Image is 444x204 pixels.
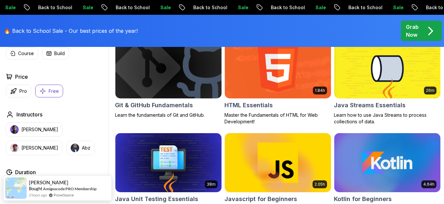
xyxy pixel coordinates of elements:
[109,4,154,11] p: Back to School
[342,4,387,11] p: Back to School
[15,168,36,176] h2: Duration
[82,145,90,151] p: Abz
[4,27,138,35] p: 🔥 Back to School Sale - Our best prices of the year!
[115,112,222,118] p: Learn the fundamentals of Git and GitHub.
[6,122,62,137] button: instructor img[PERSON_NAME]
[406,23,419,39] p: Grab Now
[54,192,74,198] a: ProveSource
[115,133,222,193] img: Java Unit Testing Essentials card
[224,39,331,125] a: HTML Essentials card1.84hHTML EssentialsMaster the Fundamentals of HTML for Web Development!
[42,47,69,60] button: Build
[6,141,62,155] button: instructor img[PERSON_NAME]
[334,39,441,125] a: Java Streams Essentials card26mJava Streams EssentialsLearn how to use Java Streams to process co...
[29,186,42,191] span: Bought
[154,4,175,11] p: Sale
[10,144,19,152] img: instructor img
[29,192,47,198] span: 2 hours ago
[35,85,63,97] button: Free
[54,50,65,57] p: Build
[232,4,253,11] p: Sale
[224,194,297,204] h2: Javascript for Beginners
[32,4,77,11] p: Back to School
[10,125,19,134] img: instructor img
[19,88,27,94] p: Pro
[187,4,232,11] p: Back to School
[66,141,95,155] button: instructor imgAbz
[49,88,59,94] p: Free
[18,50,34,57] p: Course
[16,111,42,118] h2: Instructors
[334,194,392,204] h2: Kotlin for Beginners
[6,85,31,97] button: Pro
[71,144,79,152] img: instructor img
[43,186,97,191] a: Amigoscode PRO Membership
[5,177,27,199] img: provesource social proof notification image
[115,39,222,98] img: Git & GitHub Fundamentals card
[426,88,434,93] p: 26m
[315,182,325,187] p: 2.05h
[423,182,434,187] p: 4.64h
[224,101,273,110] h2: HTML Essentials
[334,39,440,98] img: Java Streams Essentials card
[315,88,325,93] p: 1.84h
[77,4,98,11] p: Sale
[225,39,331,98] img: HTML Essentials card
[29,180,68,185] span: [PERSON_NAME]
[21,126,58,133] p: [PERSON_NAME]
[334,133,440,193] img: Kotlin for Beginners card
[115,101,193,110] h2: Git & GitHub Fundamentals
[387,4,408,11] p: Sale
[225,133,331,193] img: Javascript for Beginners card
[207,182,216,187] p: 38m
[15,73,28,81] h2: Price
[6,47,38,60] button: Course
[224,112,331,125] p: Master the Fundamentals of HTML for Web Development!
[309,4,330,11] p: Sale
[115,194,198,204] h2: Java Unit Testing Essentials
[21,145,58,151] p: [PERSON_NAME]
[334,112,441,125] p: Learn how to use Java Streams to process collections of data.
[115,39,222,118] a: Git & GitHub Fundamentals cardGit & GitHub FundamentalsLearn the fundamentals of Git and GitHub.
[265,4,309,11] p: Back to School
[334,101,406,110] h2: Java Streams Essentials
